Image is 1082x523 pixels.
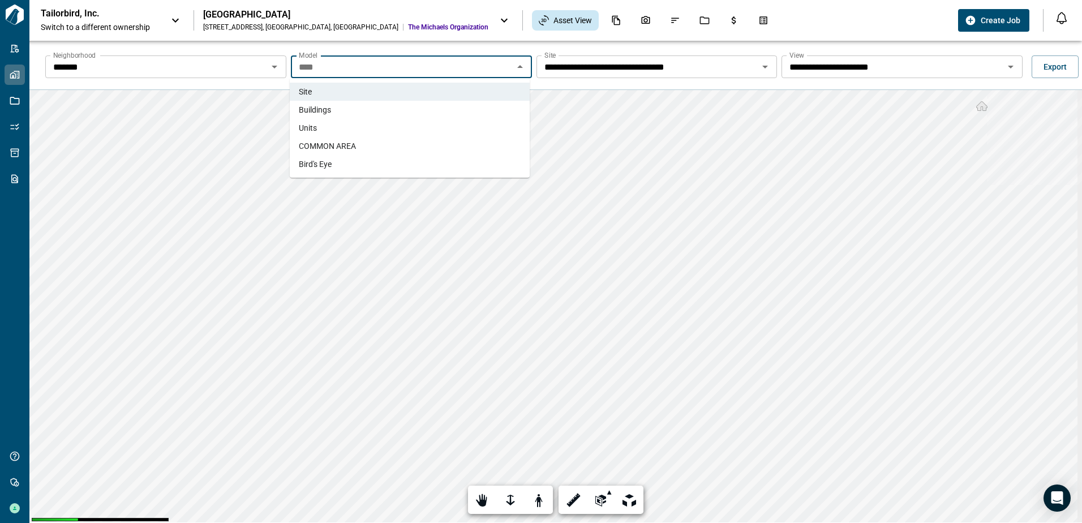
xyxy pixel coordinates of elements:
div: [GEOGRAPHIC_DATA] [203,9,488,20]
span: Asset View [553,15,592,26]
div: Takeoff Center [752,11,775,30]
div: [STREET_ADDRESS] , [GEOGRAPHIC_DATA] , [GEOGRAPHIC_DATA] [203,23,398,32]
button: Open [1003,59,1019,75]
span: Export [1044,61,1067,72]
button: Create Job [958,9,1029,32]
button: Open [267,59,282,75]
span: COMMON AREA [299,140,356,152]
label: View [789,50,804,60]
label: Neighborhood [53,50,96,60]
button: Close [512,59,528,75]
span: Site [299,86,312,97]
span: Bird's Eye [299,158,332,170]
div: Open Intercom Messenger [1044,485,1071,512]
label: Model [299,50,317,60]
span: Units [299,122,317,134]
div: Jobs [693,11,716,30]
button: Open [757,59,773,75]
button: Open notification feed [1053,9,1071,27]
span: The Michaels Organization [408,23,488,32]
div: Photos [634,11,658,30]
button: Export [1032,55,1079,78]
p: Tailorbird, Inc. [41,8,143,19]
div: Documents [604,11,628,30]
div: Budgets [722,11,746,30]
label: Site [544,50,556,60]
span: Buildings [299,104,331,115]
span: Create Job [981,15,1020,26]
div: Asset View [532,10,599,31]
span: Switch to a different ownership [41,22,160,33]
div: Issues & Info [663,11,687,30]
